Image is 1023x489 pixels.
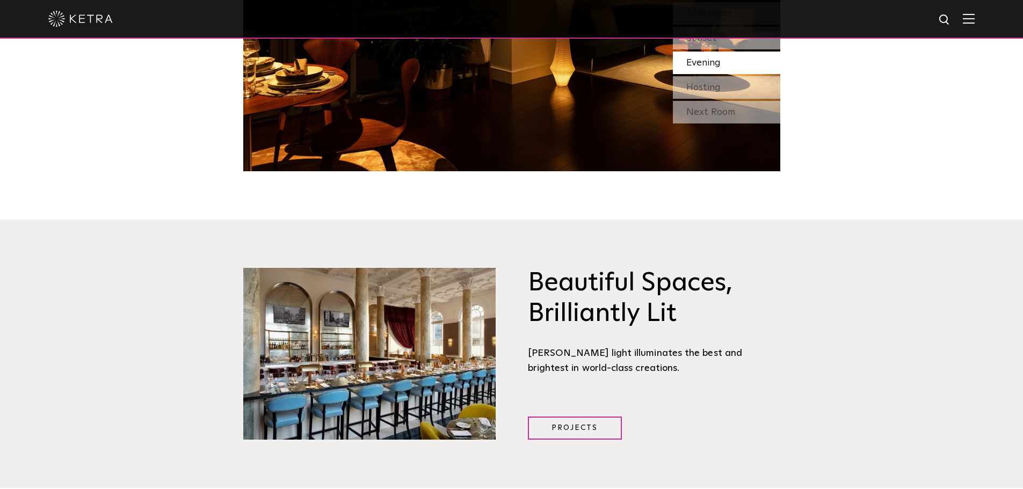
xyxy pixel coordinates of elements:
[243,268,496,440] img: Brilliantly Lit@2x
[686,83,721,92] span: Hosting
[528,417,622,440] a: Projects
[686,58,721,68] span: Evening
[673,101,780,123] div: Next Room
[938,13,952,27] img: search icon
[528,346,780,376] div: [PERSON_NAME] light illuminates the best and brightest in world-class creations.
[528,268,780,330] h3: Beautiful Spaces, Brilliantly Lit
[48,11,113,27] img: ketra-logo-2019-white
[963,13,975,24] img: Hamburger%20Nav.svg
